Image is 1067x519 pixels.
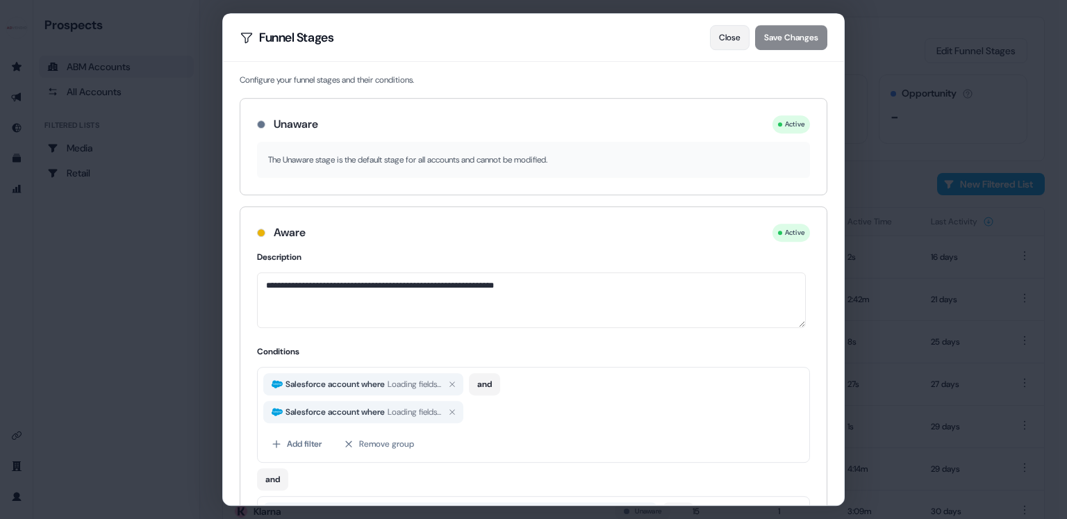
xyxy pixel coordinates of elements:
[283,377,388,391] span: Salesforce account where
[274,116,318,133] h3: Unaware
[336,431,422,456] button: Remove group
[257,468,288,491] button: and
[240,31,333,44] h2: Funnel Stages
[388,377,441,391] span: Loading fields...
[274,224,306,241] h3: Aware
[268,153,799,167] p: The Unaware stage is the default stage for all accounts and cannot be modified.
[257,250,810,264] h4: Description
[388,405,441,419] span: Loading fields...
[240,73,827,87] p: Configure your funnel stages and their conditions.
[785,118,805,131] span: Active
[283,405,388,419] span: Salesforce account where
[785,226,805,239] span: Active
[710,25,750,50] button: Close
[469,373,500,395] button: and
[257,345,810,359] h4: Conditions
[263,431,330,456] button: Add filter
